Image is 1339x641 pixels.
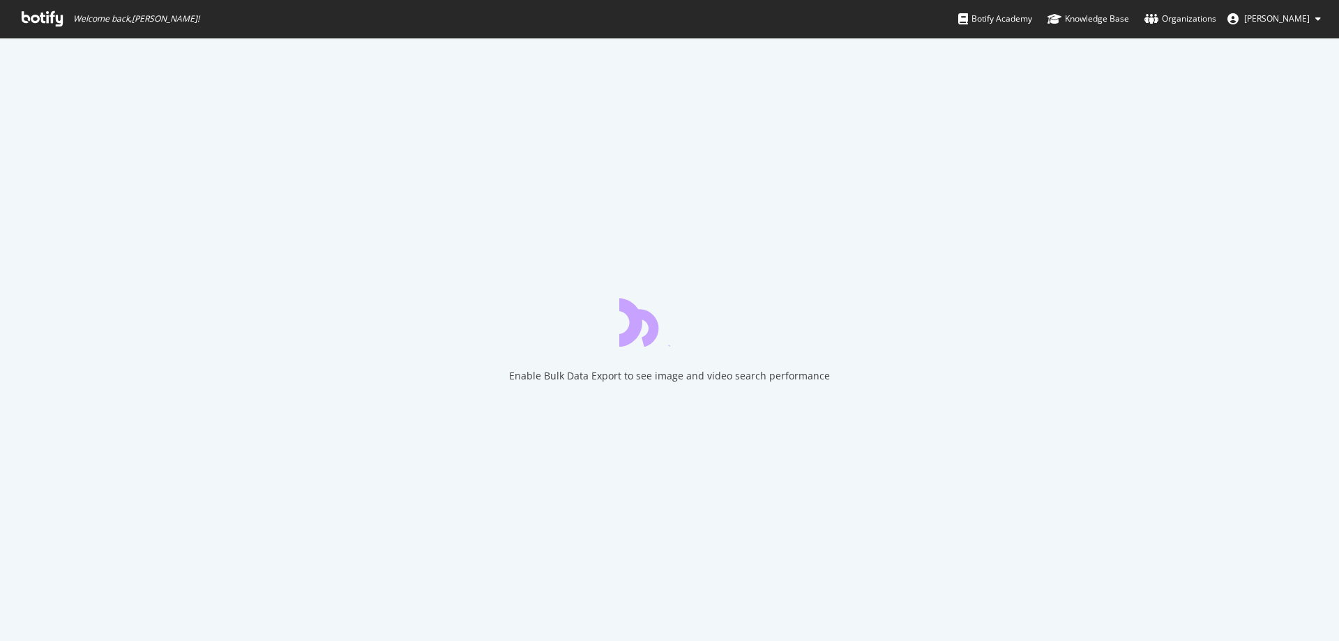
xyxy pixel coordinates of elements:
[1047,12,1129,26] div: Knowledge Base
[1216,8,1332,30] button: [PERSON_NAME]
[509,369,830,383] div: Enable Bulk Data Export to see image and video search performance
[1144,12,1216,26] div: Organizations
[73,13,199,24] span: Welcome back, [PERSON_NAME] !
[619,296,720,347] div: animation
[1244,13,1310,24] span: Phil McDonald
[958,12,1032,26] div: Botify Academy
